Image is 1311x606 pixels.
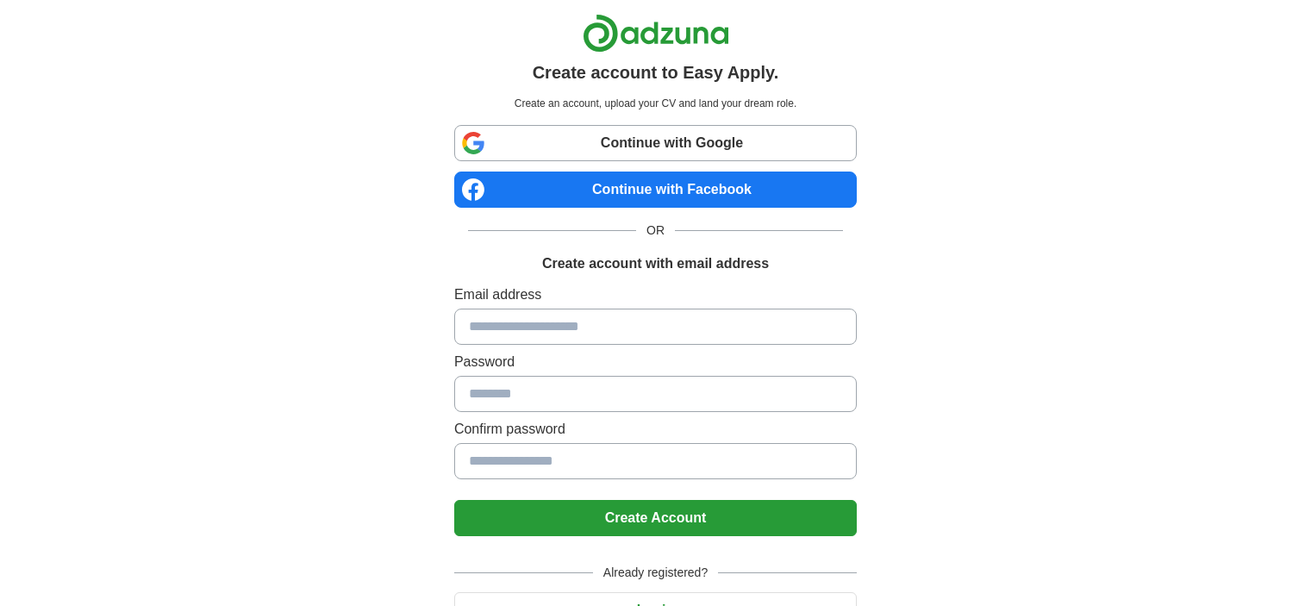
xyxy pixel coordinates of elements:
[458,96,853,111] p: Create an account, upload your CV and land your dream role.
[454,352,857,372] label: Password
[454,500,857,536] button: Create Account
[454,419,857,440] label: Confirm password
[636,222,675,240] span: OR
[593,564,718,582] span: Already registered?
[454,172,857,208] a: Continue with Facebook
[542,253,769,274] h1: Create account with email address
[454,284,857,305] label: Email address
[583,14,729,53] img: Adzuna logo
[454,125,857,161] a: Continue with Google
[533,59,779,85] h1: Create account to Easy Apply.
